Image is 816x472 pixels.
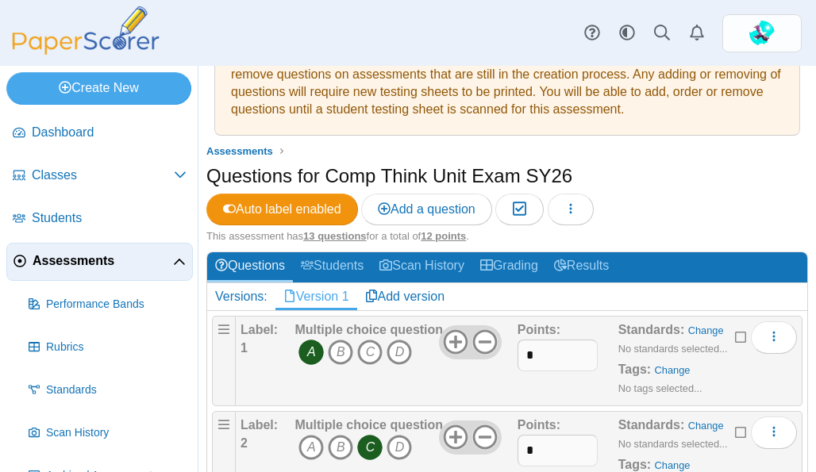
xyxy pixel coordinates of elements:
[421,230,466,242] u: 12 points
[6,44,165,57] a: PaperScorer
[32,167,174,184] span: Classes
[241,323,278,336] b: Label:
[46,382,187,398] span: Standards
[206,194,358,225] a: Auto label enabled
[655,364,691,376] a: Change
[303,230,366,242] u: 13 questions
[223,40,791,127] div: Adding or removing a question, will render already printed testing sheets invalid. Only add or re...
[293,252,371,282] a: Students
[6,243,193,281] a: Assessments
[6,157,193,195] a: Classes
[223,202,341,216] span: Auto label enabled
[298,435,324,460] i: A
[357,283,453,310] a: Add version
[618,418,685,432] b: Standards:
[722,14,802,52] a: ps.J06lXw6dMDxQieRt
[241,341,248,355] b: 1
[679,16,714,51] a: Alerts
[618,323,685,336] b: Standards:
[212,316,236,406] div: Drag handle
[518,418,560,432] b: Points:
[46,297,187,313] span: Performance Bands
[518,323,560,336] b: Points:
[688,324,724,336] a: Change
[294,323,443,336] b: Multiple choice question
[371,252,472,282] a: Scan History
[6,6,165,55] img: PaperScorer
[378,202,475,216] span: Add a question
[206,145,273,157] span: Assessments
[207,283,275,310] div: Versions:
[749,21,775,46] img: ps.J06lXw6dMDxQieRt
[275,283,357,310] a: Version 1
[387,435,412,460] i: D
[328,340,353,365] i: B
[241,418,278,432] b: Label:
[618,438,728,450] small: No standards selected...
[32,124,187,141] span: Dashboard
[206,163,572,190] h1: Questions for Comp Think Unit Exam SY26
[546,252,617,282] a: Results
[241,436,248,450] b: 2
[46,340,187,355] span: Rubrics
[6,114,193,152] a: Dashboard
[46,425,187,441] span: Scan History
[207,252,293,282] a: Questions
[22,328,193,366] a: Rubrics
[749,21,775,46] span: Lisa Wenzel
[298,340,324,365] i: A
[206,229,808,244] div: This assessment has for a total of .
[328,435,353,460] i: B
[294,418,443,432] b: Multiple choice question
[32,209,187,227] span: Students
[22,286,193,324] a: Performance Bands
[357,435,383,460] i: C
[33,252,173,270] span: Assessments
[688,420,724,432] a: Change
[751,416,797,448] button: More options
[357,340,383,365] i: C
[618,343,728,355] small: No standards selected...
[22,414,193,452] a: Scan History
[202,141,277,161] a: Assessments
[472,252,546,282] a: Grading
[6,200,193,238] a: Students
[618,363,651,376] b: Tags:
[361,194,492,225] a: Add a question
[618,382,702,394] small: No tags selected...
[22,371,193,409] a: Standards
[387,340,412,365] i: D
[6,72,191,104] a: Create New
[751,321,797,353] button: More options
[655,459,691,471] a: Change
[618,458,651,471] b: Tags:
